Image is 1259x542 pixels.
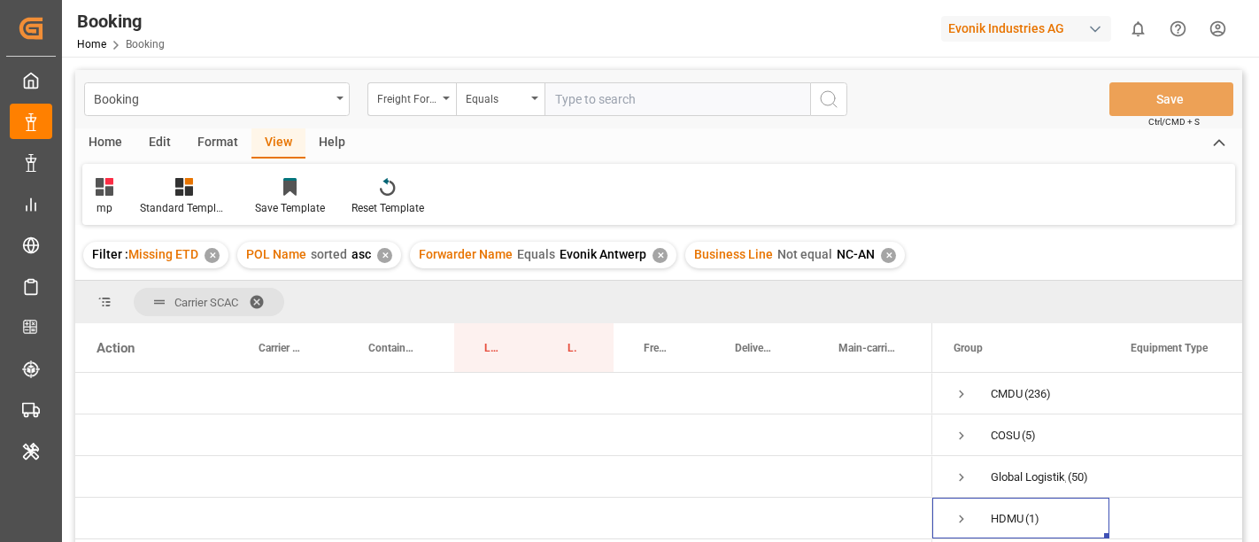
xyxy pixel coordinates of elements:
span: NC-AN [837,247,875,261]
div: Booking [94,87,330,109]
button: open menu [84,82,350,116]
div: Action [97,340,135,356]
input: Type to search [545,82,810,116]
span: Not equal [777,247,832,261]
button: search button [810,82,847,116]
div: Freight Forwarder's Reference No. [377,87,437,107]
span: Business Line [694,247,773,261]
div: Press SPACE to select this row. [75,498,932,539]
div: COSU [991,415,1020,456]
span: sorted [311,247,347,261]
span: Equipment Type [1131,342,1208,354]
div: Press SPACE to select this row. [75,456,932,498]
div: Booking [77,8,165,35]
span: Carrier SCAC [174,296,238,309]
div: ✕ [377,248,392,263]
span: (50) [1068,457,1088,498]
div: ✕ [205,248,220,263]
a: Home [77,38,106,50]
button: Save [1109,82,1233,116]
div: Equals [466,87,526,107]
button: Evonik Industries AG [941,12,1118,45]
div: Press SPACE to select this row. [75,373,932,414]
button: open menu [456,82,545,116]
div: ✕ [881,248,896,263]
span: Evonik Antwerp [560,247,646,261]
span: Group [954,342,983,354]
div: Help [305,128,359,159]
button: Help Center [1158,9,1198,49]
div: Reset Template [351,200,424,216]
div: Save Template [255,200,325,216]
div: HDMU [991,499,1023,539]
button: open menu [367,82,456,116]
button: show 0 new notifications [1118,9,1158,49]
div: Standard Templates [140,200,228,216]
span: (236) [1024,374,1051,414]
span: Main-carriage No. [838,342,895,354]
span: Container No. [368,342,417,354]
span: Missing ETD [128,247,198,261]
span: POL Name [246,247,306,261]
span: Filter : [92,247,128,261]
div: mp [96,200,113,216]
span: Delivery No. [735,342,771,354]
span: (5) [1022,415,1036,456]
span: Freight Forwarder's Reference No. [644,342,668,354]
span: Last Opened Date [484,342,500,354]
div: View [251,128,305,159]
span: Ctrl/CMD + S [1148,115,1200,128]
div: ✕ [653,248,668,263]
div: Edit [135,128,184,159]
span: Forwarder Name [419,247,513,261]
span: Carrier Booking No. [259,342,301,354]
div: Press SPACE to select this row. [75,414,932,456]
div: Evonik Industries AG [941,16,1111,42]
span: (1) [1025,499,1039,539]
span: asc [351,247,371,261]
span: Equals [517,247,555,261]
span: Last Opened By [568,342,576,354]
div: Format [184,128,251,159]
div: Global Logistik, Internat. Spedition GmbH & Co. [991,457,1066,498]
div: Home [75,128,135,159]
div: CMDU [991,374,1023,414]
